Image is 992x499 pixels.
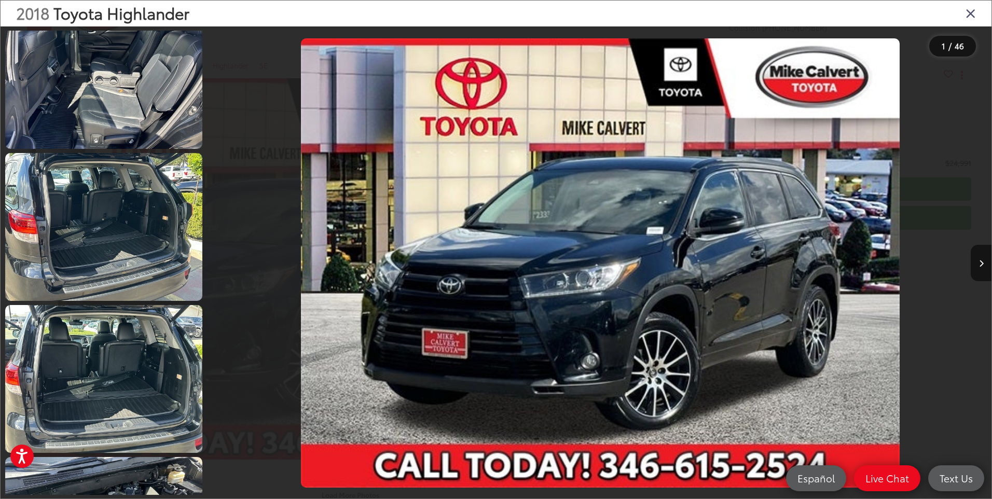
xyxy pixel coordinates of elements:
[942,40,945,51] span: 1
[971,245,991,281] button: Next image
[3,303,204,454] img: 2018 Toyota Highlander SE
[966,6,976,20] i: Close gallery
[301,38,900,488] img: 2018 Toyota Highlander SE
[947,43,953,50] span: /
[209,38,991,488] div: 2018 Toyota Highlander SE 0
[860,472,914,484] span: Live Chat
[928,465,984,491] a: Text Us
[792,472,840,484] span: Español
[854,465,920,491] a: Live Chat
[53,2,189,24] span: Toyota Highlander
[16,2,49,24] span: 2018
[934,472,978,484] span: Text Us
[955,40,964,51] span: 46
[3,151,204,302] img: 2018 Toyota Highlander SE
[786,465,846,491] a: Español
